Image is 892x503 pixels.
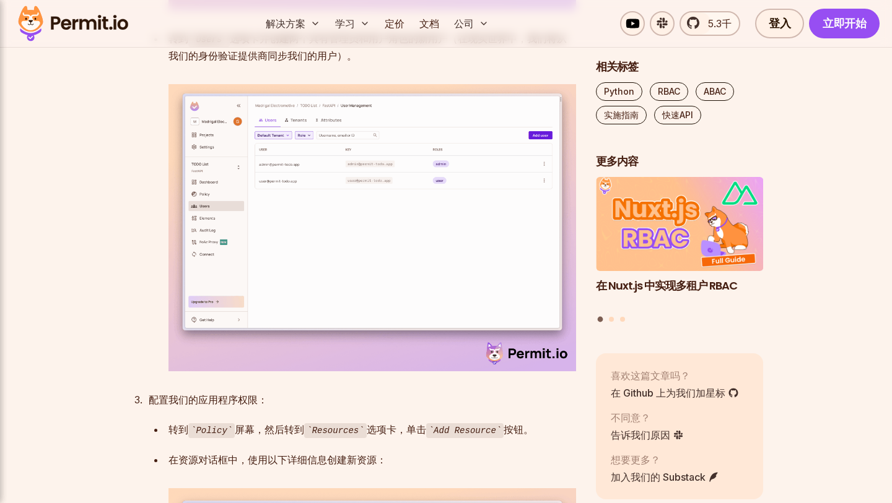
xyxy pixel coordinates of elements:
font: 立即开始 [823,15,866,31]
button: 解决方案 [261,11,325,36]
a: 实施指南 [596,106,647,124]
font: 喜欢这篇文章吗？ [611,369,690,382]
code: Add Resource [426,423,504,438]
a: 定价 [380,11,409,36]
font: 按钮。 [504,423,533,436]
font: 公司 [454,17,474,30]
button: 转至幻灯片 3 [620,317,625,322]
font: 在资源对话​​框中，使用以下详细信息创建新资源： [168,454,387,466]
a: ABAC [696,82,734,101]
font: 不同意？ [611,411,650,424]
button: 公司 [449,11,494,36]
font: 配置我们的应用程序权限： [149,393,268,406]
a: 登入 [755,9,804,38]
font: 学习 [335,17,355,30]
font: 在 Nuxt.js 中实现多租户 RBAC [596,277,737,293]
font: Python [604,86,634,97]
font: 5.3千 [708,17,732,30]
a: 5.3千 [680,11,740,36]
font: 解决方案 [266,17,305,30]
a: 快速API [654,106,701,124]
font: 登入 [769,15,790,31]
a: 在 Nuxt.js 中实现多租户 RBAC在 Nuxt.js 中实现多租户 RBAC [596,177,763,309]
a: Python [596,82,642,101]
button: 学习 [330,11,375,36]
font: 文档 [419,17,439,30]
font: 转到 [168,423,188,436]
a: RBAC [650,82,688,101]
font: 想要更多？ [611,454,660,466]
font: 选项卡，单击 [367,423,426,436]
img: 许可证标志 [12,2,134,45]
font: 相关标签 [596,59,638,74]
font: ABAC [704,86,726,97]
a: 告诉我们原因 [611,428,684,442]
a: 在 Github 上为我们加星标 [611,385,739,400]
font: RBAC [658,86,680,97]
font: 实施指南 [604,110,639,120]
font: 定价 [385,17,404,30]
div: 帖子 [596,177,763,324]
button: 转至幻灯片 1 [598,316,603,322]
a: 立即开始 [809,9,880,38]
font: 屏幕，然后转到 [235,423,304,436]
font: 更多内容 [596,153,638,169]
code: Policy [188,423,235,438]
img: 添加用户.png [168,84,576,371]
font: 快速API [662,110,693,120]
a: 加入我们的 Substack [611,470,719,484]
a: 文档 [414,11,444,36]
li: 1/3 [596,177,763,309]
button: 转至幻灯片 2 [609,317,614,322]
code: Resources [304,423,366,438]
img: 在 Nuxt.js 中实现多租户 RBAC [596,177,763,271]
